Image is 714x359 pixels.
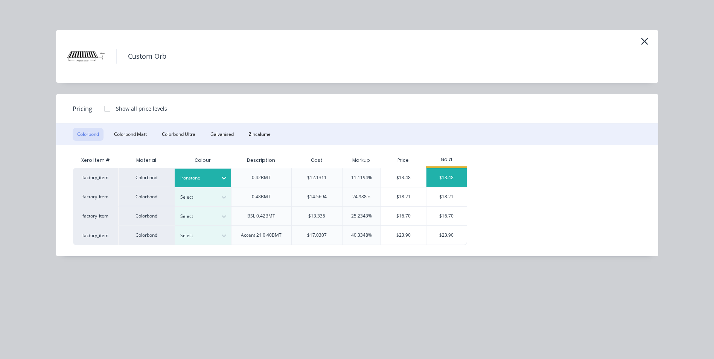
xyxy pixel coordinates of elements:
button: Colorbond [73,128,104,141]
button: Colorbond Ultra [157,128,200,141]
div: $18.21 [426,187,467,206]
div: factory_item [73,206,118,225]
div: Colorbond [118,168,175,187]
div: 0.48BMT [252,193,271,200]
button: Zincalume [244,128,275,141]
div: Markup [342,153,381,168]
div: $23.90 [381,226,426,245]
div: 0.42BMT [252,174,271,181]
div: $18.21 [381,187,426,206]
div: Colour [175,153,231,168]
div: BSL 0.42BMT [247,213,275,219]
div: $16.70 [381,207,426,225]
div: $16.70 [426,207,467,225]
img: Custom Orb [67,38,105,75]
button: Galvanised [206,128,238,141]
div: Colorbond [118,187,175,206]
div: $13.48 [426,168,467,187]
div: $14.5694 [307,193,327,200]
div: factory_item [73,168,118,187]
div: 25.2343% [351,213,372,219]
div: Colorbond [118,225,175,245]
div: Price [381,153,426,168]
span: Pricing [73,104,92,113]
div: 40.3348% [351,232,372,239]
div: Colorbond [118,206,175,225]
div: 24.988% [352,193,370,200]
div: $13.335 [308,213,325,219]
div: Description [241,151,281,170]
div: factory_item [73,187,118,206]
div: $13.48 [381,168,426,187]
div: Accent 21 0.40BMT [241,232,282,239]
div: 11.1194% [351,174,372,181]
div: $12.1311 [307,174,327,181]
div: Show all price levels [116,105,167,113]
div: $17.0307 [307,232,327,239]
div: factory_item [73,225,118,245]
h4: Custom Orb [116,49,178,64]
div: Gold [426,156,467,163]
div: Xero Item # [73,153,118,168]
div: Material [118,153,175,168]
div: Cost [291,153,342,168]
button: Colorbond Matt [110,128,151,141]
div: $23.90 [426,226,467,245]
